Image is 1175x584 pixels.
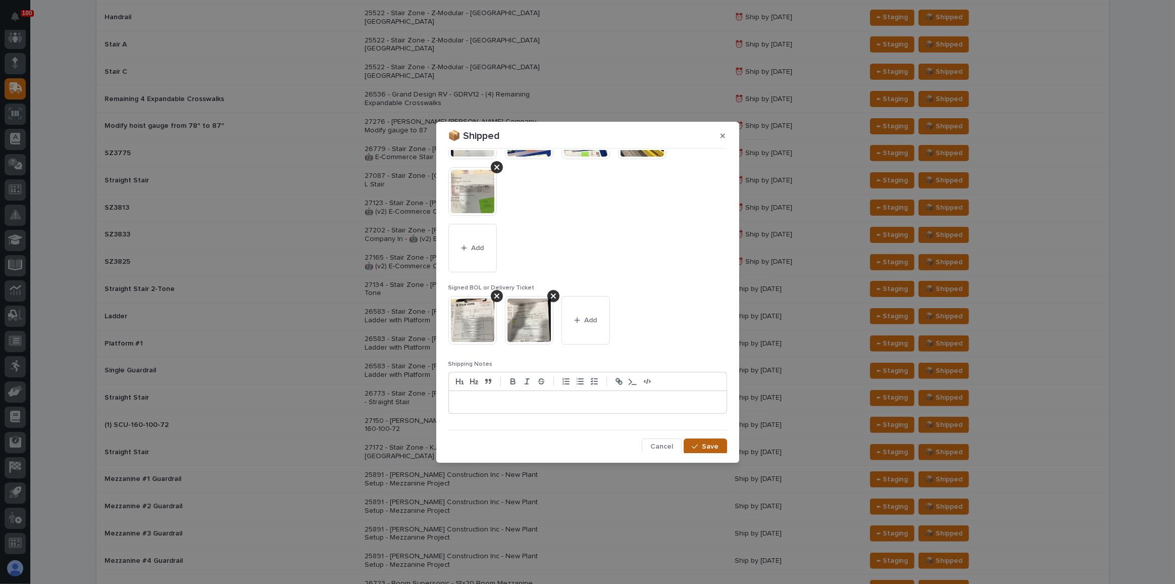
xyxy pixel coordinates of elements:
[448,224,497,272] button: Add
[471,244,484,253] span: Add
[684,439,727,455] button: Save
[561,296,610,345] button: Add
[448,361,493,367] span: Shipping Notes
[650,442,673,451] span: Cancel
[702,442,719,451] span: Save
[642,439,682,455] button: Cancel
[448,130,500,142] p: 📦 Shipped
[584,316,597,325] span: Add
[448,285,535,291] span: Signed BOL or Delivery Ticket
